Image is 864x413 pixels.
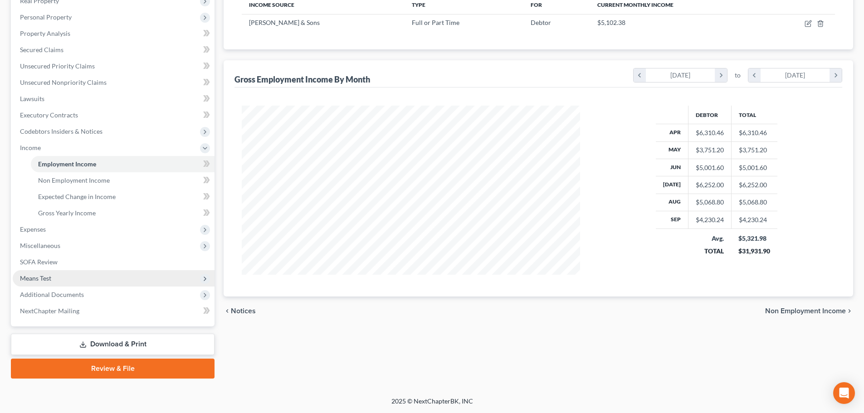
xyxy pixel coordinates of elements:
[20,13,72,21] span: Personal Property
[412,1,425,8] span: Type
[11,334,215,355] a: Download & Print
[31,189,215,205] a: Expected Change in Income
[634,68,646,82] i: chevron_left
[731,194,777,211] td: $5,068.80
[738,247,770,256] div: $31,931.90
[249,19,320,26] span: [PERSON_NAME] & Sons
[38,176,110,184] span: Non Employment Income
[249,1,294,8] span: Income Source
[531,1,542,8] span: For
[13,91,215,107] a: Lawsuits
[731,211,777,228] td: $4,230.24
[38,193,116,200] span: Expected Change in Income
[656,159,688,176] th: Jun
[656,124,688,141] th: Apr
[646,68,715,82] div: [DATE]
[231,307,256,315] span: Notices
[174,397,691,413] div: 2025 © NextChapterBK, INC
[20,78,107,86] span: Unsecured Nonpriority Claims
[13,254,215,270] a: SOFA Review
[38,160,96,168] span: Employment Income
[656,141,688,159] th: May
[761,68,830,82] div: [DATE]
[20,46,63,53] span: Secured Claims
[224,307,231,315] i: chevron_left
[38,209,96,217] span: Gross Yearly Income
[731,176,777,194] td: $6,252.00
[830,68,842,82] i: chevron_right
[13,58,215,74] a: Unsecured Priority Claims
[765,307,846,315] span: Non Employment Income
[695,247,724,256] div: TOTAL
[20,291,84,298] span: Additional Documents
[20,307,79,315] span: NextChapter Mailing
[738,234,770,243] div: $5,321.98
[20,242,60,249] span: Miscellaneous
[11,359,215,379] a: Review & File
[13,74,215,91] a: Unsecured Nonpriority Claims
[731,159,777,176] td: $5,001.60
[531,19,551,26] span: Debtor
[715,68,727,82] i: chevron_right
[656,211,688,228] th: Sep
[688,106,731,124] th: Debtor
[731,106,777,124] th: Total
[696,198,724,207] div: $5,068.80
[696,146,724,155] div: $3,751.20
[412,19,459,26] span: Full or Part Time
[731,141,777,159] td: $3,751.20
[696,215,724,224] div: $4,230.24
[20,29,70,37] span: Property Analysis
[13,42,215,58] a: Secured Claims
[735,71,741,80] span: to
[656,194,688,211] th: Aug
[20,127,103,135] span: Codebtors Insiders & Notices
[597,19,625,26] span: $5,102.38
[31,156,215,172] a: Employment Income
[731,124,777,141] td: $6,310.46
[20,111,78,119] span: Executory Contracts
[656,176,688,194] th: [DATE]
[31,205,215,221] a: Gross Yearly Income
[13,107,215,123] a: Executory Contracts
[20,258,58,266] span: SOFA Review
[597,1,674,8] span: Current Monthly Income
[20,225,46,233] span: Expenses
[234,74,370,85] div: Gross Employment Income By Month
[13,25,215,42] a: Property Analysis
[846,307,853,315] i: chevron_right
[696,163,724,172] div: $5,001.60
[20,62,95,70] span: Unsecured Priority Claims
[695,234,724,243] div: Avg.
[748,68,761,82] i: chevron_left
[31,172,215,189] a: Non Employment Income
[765,307,853,315] button: Non Employment Income chevron_right
[696,180,724,189] div: $6,252.00
[20,274,51,282] span: Means Test
[20,144,41,151] span: Income
[696,128,724,137] div: $6,310.46
[224,307,256,315] button: chevron_left Notices
[833,382,855,404] div: Open Intercom Messenger
[13,303,215,319] a: NextChapter Mailing
[20,95,44,102] span: Lawsuits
